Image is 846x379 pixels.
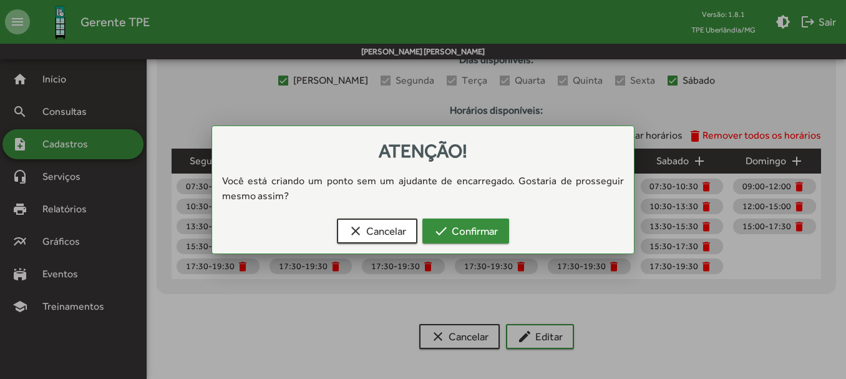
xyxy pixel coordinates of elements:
span: Atenção! [379,140,467,162]
span: Cancelar [348,220,406,242]
div: Você está criando um ponto sem um ajudante de encarregado. Gostaria de prosseguir mesmo assim? [212,174,634,204]
button: Confirmar [422,219,509,244]
span: Confirmar [434,220,498,242]
mat-icon: check [434,224,449,239]
mat-icon: clear [348,224,363,239]
button: Cancelar [337,219,417,244]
